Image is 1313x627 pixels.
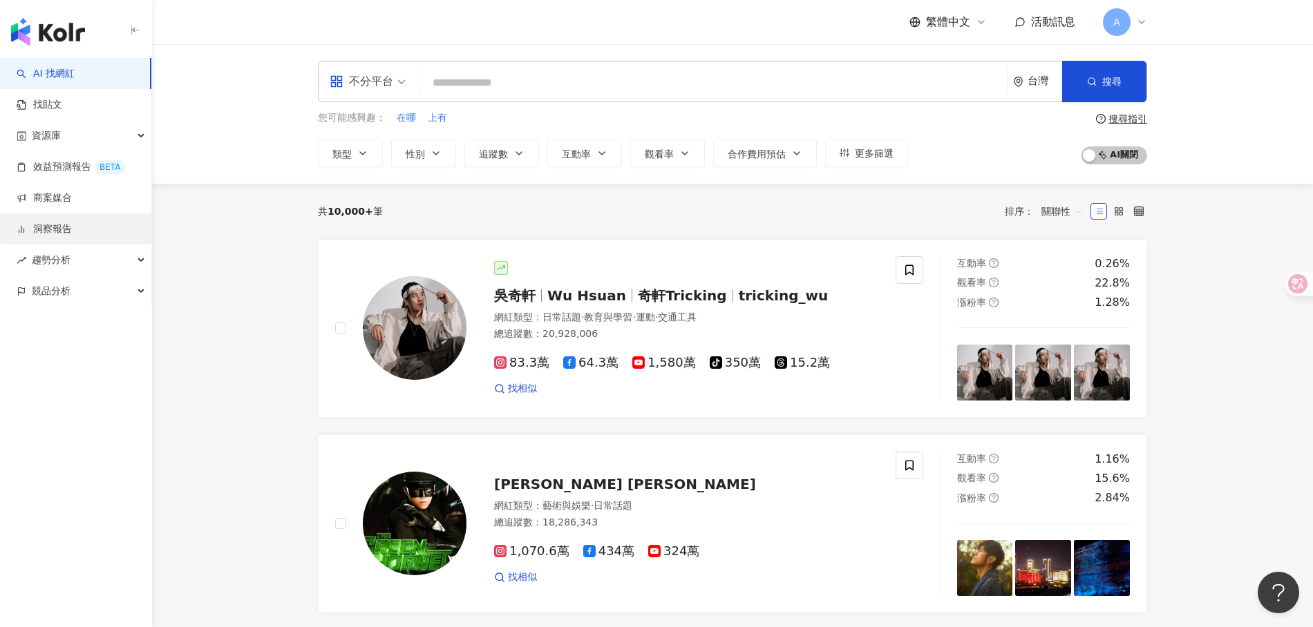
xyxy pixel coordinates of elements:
[1096,114,1106,124] span: question-circle
[1031,15,1075,28] span: 活動訊息
[318,139,383,167] button: 類型
[710,356,761,370] span: 350萬
[1015,345,1071,401] img: post-image
[1095,295,1130,310] div: 1.28%
[594,500,632,511] span: 日常話題
[591,500,594,511] span: ·
[494,516,879,530] div: 總追蹤數 ： 18,286,343
[1095,276,1130,291] div: 22.8%
[1028,75,1062,87] div: 台灣
[397,111,416,125] span: 在哪
[1102,76,1122,87] span: 搜尋
[957,345,1013,401] img: post-image
[318,434,1147,613] a: KOL Avatar[PERSON_NAME] [PERSON_NAME]網紅類型：藝術與娛樂·日常話題總追蹤數：18,286,3431,070.6萬434萬324萬找相似互動率question...
[332,148,352,160] span: 類型
[957,472,986,483] span: 觀看率
[542,311,581,322] span: 日常話題
[584,311,632,322] span: 教育與學習
[632,311,635,322] span: ·
[547,139,622,167] button: 互動率
[630,139,705,167] button: 觀看率
[957,277,986,288] span: 觀看率
[17,98,62,112] a: 找貼文
[32,276,70,307] span: 競品分析
[989,278,999,287] span: question-circle
[1015,540,1071,596] img: post-image
[825,139,908,167] button: 更多篩選
[1041,200,1083,222] span: 關聯性
[1062,61,1146,102] button: 搜尋
[508,382,537,396] span: 找相似
[989,258,999,268] span: question-circle
[406,148,425,160] span: 性別
[989,493,999,503] span: question-circle
[318,206,383,217] div: 共 筆
[1095,490,1130,505] div: 2.84%
[17,255,26,265] span: rise
[655,311,658,322] span: ·
[581,311,584,322] span: ·
[494,382,537,396] a: 找相似
[636,311,655,322] span: 運動
[494,311,879,325] div: 網紅類型 ：
[728,148,786,160] span: 合作費用預估
[583,544,634,559] span: 434萬
[17,222,72,236] a: 洞察報告
[494,476,756,492] span: [PERSON_NAME] [PERSON_NAME]
[775,356,830,370] span: 15.2萬
[479,148,508,160] span: 追蹤數
[658,311,697,322] span: 交通工具
[1095,452,1130,467] div: 1.16%
[464,139,539,167] button: 追蹤數
[391,139,456,167] button: 性別
[428,111,447,125] span: 上有
[926,15,970,30] span: 繁體中文
[494,287,536,304] span: 吳奇軒
[563,356,618,370] span: 64.3萬
[957,453,986,464] span: 互動率
[318,111,386,125] span: 您可能感興趣：
[508,570,537,584] span: 找相似
[494,570,537,584] a: 找相似
[494,544,569,559] span: 1,070.6萬
[855,148,894,159] span: 更多篩選
[11,18,85,46] img: logo
[957,492,986,503] span: 漲粉率
[1013,77,1023,87] span: environment
[989,473,999,483] span: question-circle
[989,454,999,463] span: question-circle
[739,287,829,304] span: tricking_wu
[713,139,817,167] button: 合作費用預估
[1113,15,1120,30] span: A
[1095,471,1130,486] div: 15.6%
[494,327,879,341] div: 總追蹤數 ： 20,928,006
[562,148,591,160] span: 互動率
[542,500,591,511] span: 藝術與娛樂
[363,472,466,575] img: KOL Avatar
[32,244,70,276] span: 趨勢分析
[328,206,373,217] span: 10,000+
[17,191,72,205] a: 商案媒合
[957,297,986,308] span: 漲粉率
[1074,540,1130,596] img: post-image
[363,276,466,380] img: KOL Avatar
[547,287,626,304] span: Wu Hsuan
[632,356,696,370] span: 1,580萬
[989,298,999,307] span: question-circle
[638,287,727,304] span: 奇軒Tricking
[957,258,986,269] span: 互動率
[427,110,448,126] button: 上有
[1074,345,1130,401] img: post-image
[1108,113,1147,124] div: 搜尋指引
[32,120,61,151] span: 資源庫
[396,110,417,126] button: 在哪
[1258,572,1299,613] iframe: Help Scout Beacon - Open
[17,67,75,81] a: searchAI 找網紅
[330,75,343,88] span: appstore
[494,356,549,370] span: 83.3萬
[494,499,879,513] div: 網紅類型 ：
[318,239,1147,418] a: KOL Avatar吳奇軒Wu Hsuan奇軒Trickingtricking_wu網紅類型：日常話題·教育與學習·運動·交通工具總追蹤數：20,928,00683.3萬64.3萬1,580萬3...
[648,544,699,559] span: 324萬
[1005,200,1090,222] div: 排序：
[1095,256,1130,271] div: 0.26%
